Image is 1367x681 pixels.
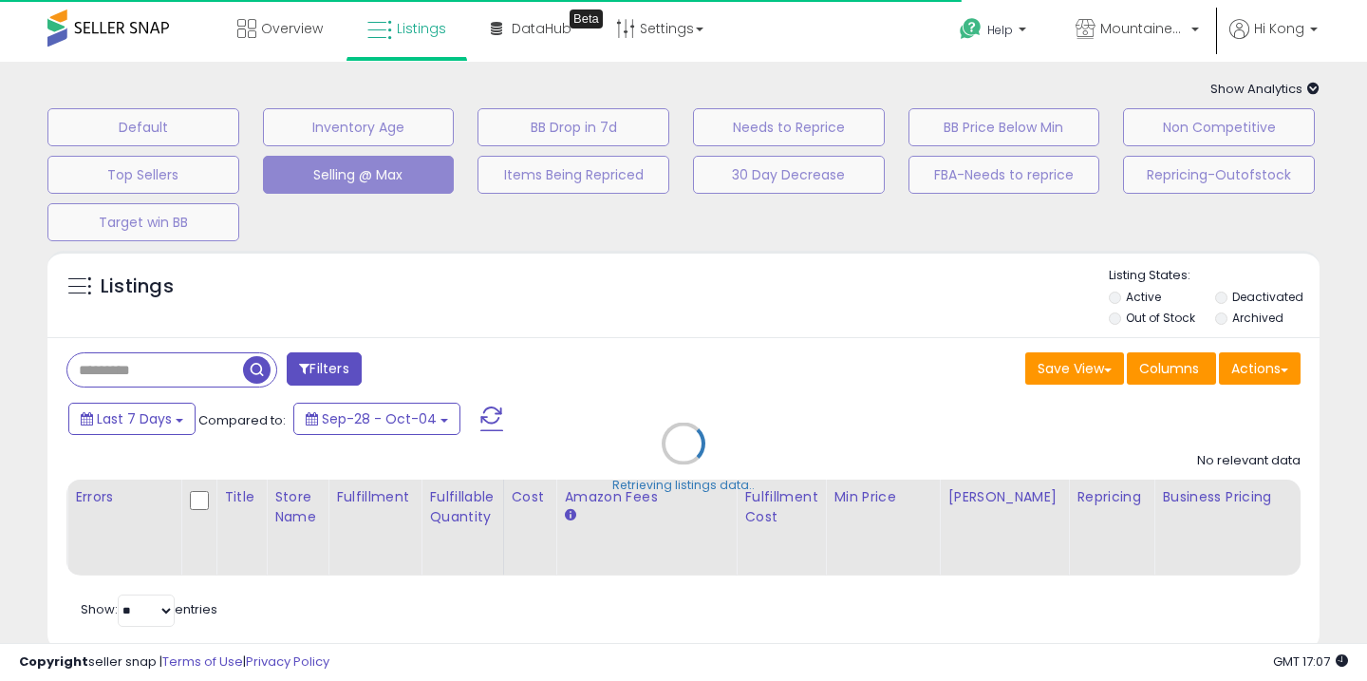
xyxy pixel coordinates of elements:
[47,203,239,241] button: Target win BB
[478,156,669,194] button: Items Being Repriced
[263,108,455,146] button: Inventory Age
[1123,156,1315,194] button: Repricing-Outofstock
[693,156,885,194] button: 30 Day Decrease
[478,108,669,146] button: BB Drop in 7d
[47,108,239,146] button: Default
[987,22,1013,38] span: Help
[612,477,755,494] div: Retrieving listings data..
[693,108,885,146] button: Needs to Reprice
[908,156,1100,194] button: FBA-Needs to reprice
[908,108,1100,146] button: BB Price Below Min
[959,17,983,41] i: Get Help
[47,156,239,194] button: Top Sellers
[1229,19,1318,62] a: Hi Kong
[570,9,603,28] div: Tooltip anchor
[945,3,1045,62] a: Help
[1210,80,1320,98] span: Show Analytics
[1254,19,1304,38] span: Hi Kong
[263,156,455,194] button: Selling @ Max
[1100,19,1186,38] span: MountaineerBrand
[19,653,329,672] div: seller snap | |
[19,653,88,671] strong: Copyright
[1123,108,1315,146] button: Non Competitive
[261,19,323,38] span: Overview
[397,19,446,38] span: Listings
[512,19,571,38] span: DataHub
